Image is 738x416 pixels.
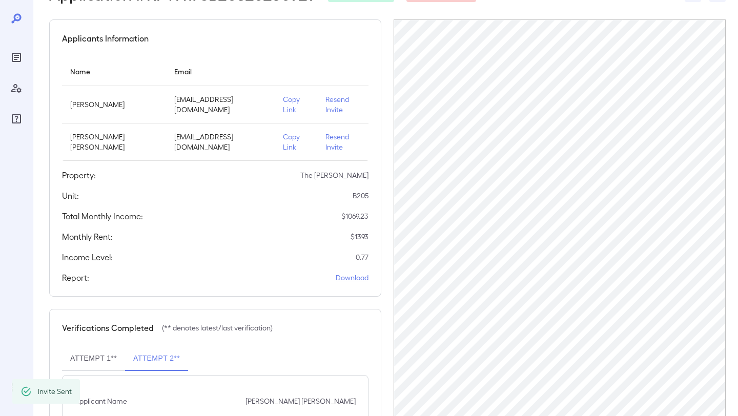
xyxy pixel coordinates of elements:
[62,322,154,334] h5: Verifications Completed
[62,346,125,371] button: Attempt 1**
[62,210,143,222] h5: Total Monthly Income:
[62,251,113,263] h5: Income Level:
[8,111,25,127] div: FAQ
[283,94,309,115] p: Copy Link
[62,190,79,202] h5: Unit:
[8,49,25,66] div: Reports
[125,346,188,371] button: Attempt 2**
[62,57,166,86] th: Name
[62,57,368,161] table: simple table
[62,272,89,284] h5: Report:
[70,99,158,110] p: [PERSON_NAME]
[245,396,356,406] p: [PERSON_NAME] [PERSON_NAME]
[8,80,25,96] div: Manage Users
[62,32,149,45] h5: Applicants Information
[174,94,266,115] p: [EMAIL_ADDRESS][DOMAIN_NAME]
[283,132,309,152] p: Copy Link
[8,379,25,396] div: Log Out
[300,170,368,180] p: The [PERSON_NAME]
[62,169,96,181] h5: Property:
[351,232,368,242] p: $ 1393
[336,273,368,283] a: Download
[38,382,72,401] div: Invite Sent
[353,191,368,201] p: B205
[325,132,360,152] p: Resend Invite
[162,323,273,333] p: (** denotes latest/last verification)
[62,231,113,243] h5: Monthly Rent:
[341,211,368,221] p: $ 1069.23
[174,132,266,152] p: [EMAIL_ADDRESS][DOMAIN_NAME]
[75,396,127,406] p: Applicant Name
[166,57,275,86] th: Email
[325,94,360,115] p: Resend Invite
[70,132,158,152] p: [PERSON_NAME] [PERSON_NAME]
[356,252,368,262] p: 0.77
